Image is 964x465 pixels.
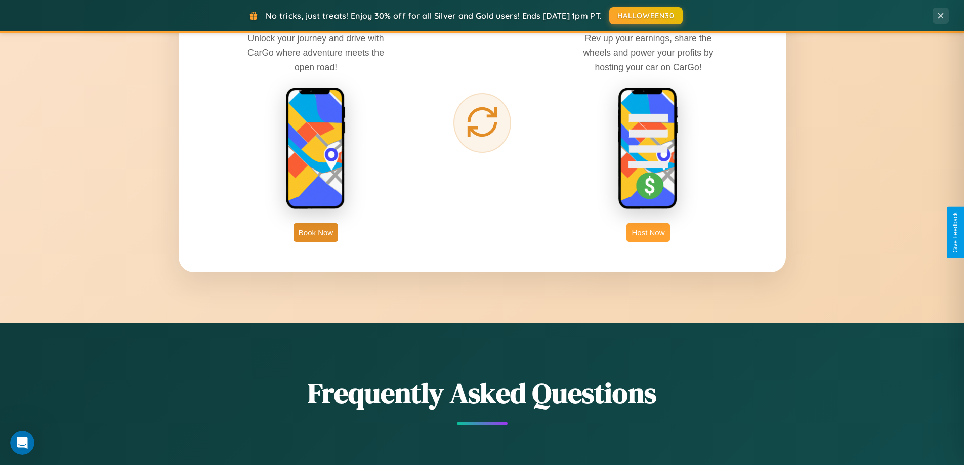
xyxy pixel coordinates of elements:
img: host phone [618,87,679,210]
button: Book Now [294,223,338,242]
div: Give Feedback [952,212,959,253]
button: HALLOWEEN30 [609,7,683,24]
h2: Frequently Asked Questions [179,373,786,412]
p: Unlock your journey and drive with CarGo where adventure meets the open road! [240,31,392,74]
iframe: Intercom live chat [10,431,34,455]
span: No tricks, just treats! Enjoy 30% off for all Silver and Gold users! Ends [DATE] 1pm PT. [266,11,602,21]
img: rent phone [285,87,346,210]
button: Host Now [626,223,669,242]
p: Rev up your earnings, share the wheels and power your profits by hosting your car on CarGo! [572,31,724,74]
